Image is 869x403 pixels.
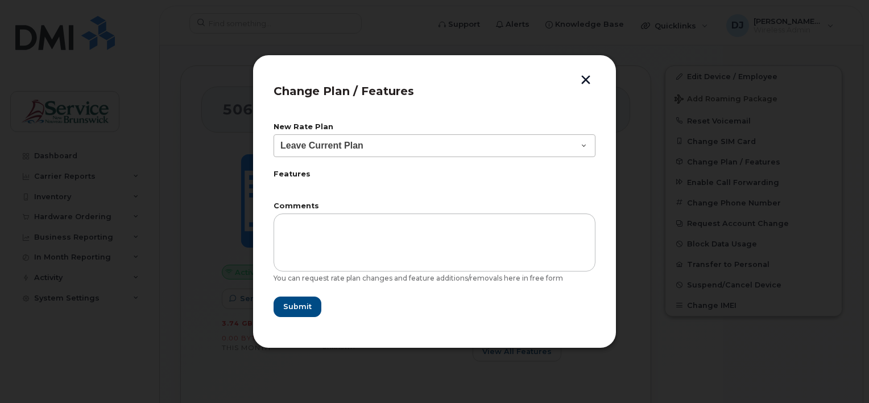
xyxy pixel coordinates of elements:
[274,171,595,178] label: Features
[274,84,414,98] span: Change Plan / Features
[274,203,595,210] label: Comments
[274,124,595,131] label: New Rate Plan
[274,297,321,317] button: Submit
[274,274,595,283] div: You can request rate plan changes and feature additions/removals here in free form
[283,301,312,312] span: Submit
